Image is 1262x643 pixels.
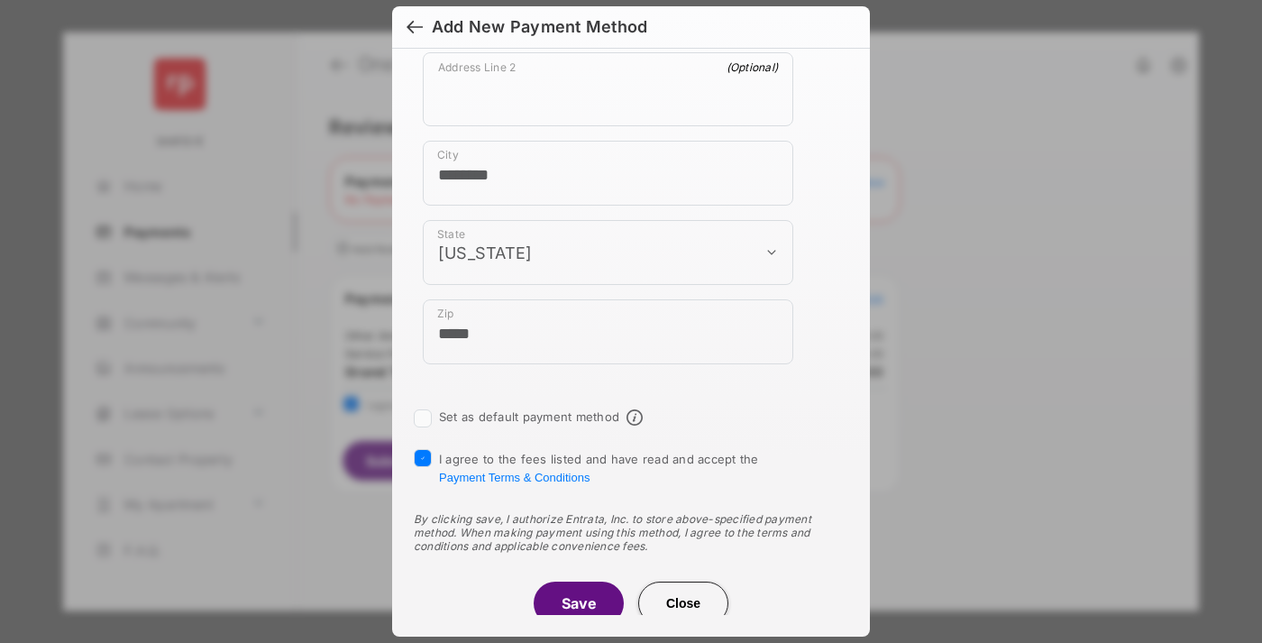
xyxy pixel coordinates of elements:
span: Default payment method info [626,409,643,426]
button: Save [534,582,624,625]
div: payment_method_screening[postal_addresses][addressLine2] [423,52,793,126]
span: I agree to the fees listed and have read and accept the [439,452,759,484]
div: payment_method_screening[postal_addresses][administrativeArea] [423,220,793,285]
div: payment_method_screening[postal_addresses][locality] [423,141,793,206]
div: Add New Payment Method [432,17,647,37]
button: I agree to the fees listed and have read and accept the [439,471,590,484]
label: Set as default payment method [439,409,619,424]
button: Close [638,582,728,625]
div: By clicking save, I authorize Entrata, Inc. to store above-specified payment method. When making ... [414,512,848,553]
div: payment_method_screening[postal_addresses][postalCode] [423,299,793,364]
